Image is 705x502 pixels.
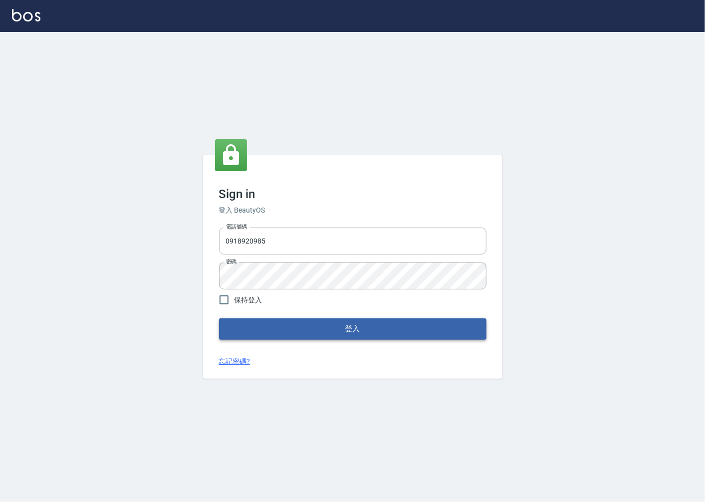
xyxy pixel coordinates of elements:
[235,295,262,305] span: 保持登入
[226,258,236,265] label: 密碼
[226,223,247,231] label: 電話號碼
[219,356,250,367] a: 忘記密碼?
[12,9,40,21] img: Logo
[219,318,486,339] button: 登入
[219,187,486,201] h3: Sign in
[219,205,486,216] h6: 登入 BeautyOS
